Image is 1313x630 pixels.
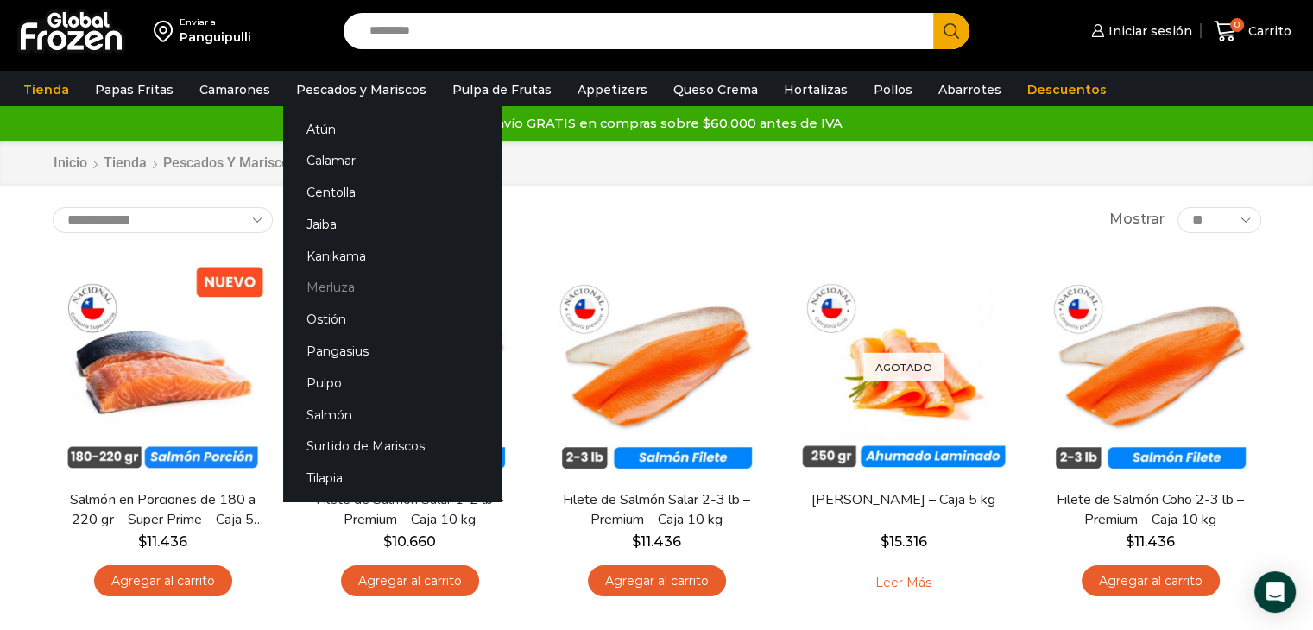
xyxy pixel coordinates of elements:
[632,533,641,550] span: $
[849,565,958,602] a: Leé más sobre “Salmón Ahumado Laminado - Caja 5 kg”
[1109,210,1165,230] span: Mostrar
[154,16,180,46] img: address-field-icon.svg
[930,73,1010,106] a: Abarrotes
[1051,490,1249,530] a: Filete de Salmón Coho 2-3 lb – Premium – Caja 10 kg
[283,145,501,177] a: Calamar
[665,73,767,106] a: Queso Crema
[444,73,560,106] a: Pulpa de Frutas
[53,207,273,233] select: Pedido de la tienda
[383,533,436,550] bdi: 10.660
[53,154,359,173] nav: Breadcrumb
[1126,533,1134,550] span: $
[283,367,501,399] a: Pulpo
[1087,14,1192,48] a: Iniciar sesión
[180,28,251,46] div: Panguipulli
[775,73,856,106] a: Hortalizas
[804,490,1002,510] a: [PERSON_NAME] – Caja 5 kg
[180,16,251,28] div: Enviar a
[138,533,187,550] bdi: 11.436
[63,490,262,530] a: Salmón en Porciones de 180 a 220 gr – Super Prime – Caja 5 kg
[283,336,501,368] a: Pangasius
[1104,22,1192,40] span: Iniciar sesión
[1244,22,1291,40] span: Carrito
[865,73,921,106] a: Pollos
[863,352,944,381] p: Agotado
[283,399,501,431] a: Salmón
[283,113,501,145] a: Atún
[103,154,148,173] a: Tienda
[283,272,501,304] a: Merluza
[191,73,279,106] a: Camarones
[1126,533,1175,550] bdi: 11.436
[1082,565,1220,597] a: Agregar al carrito: “Filete de Salmón Coho 2-3 lb - Premium - Caja 10 kg”
[86,73,182,106] a: Papas Fritas
[162,154,297,173] a: Pescados y Mariscos
[283,177,501,209] a: Centolla
[287,73,435,106] a: Pescados y Mariscos
[1230,18,1244,32] span: 0
[933,13,969,49] button: Search button
[588,565,726,597] a: Agregar al carrito: “Filete de Salmón Salar 2-3 lb - Premium - Caja 10 kg”
[1019,73,1115,106] a: Descuentos
[283,431,501,463] a: Surtido de Mariscos
[283,209,501,241] a: Jaiba
[383,533,392,550] span: $
[1254,571,1296,613] div: Open Intercom Messenger
[569,73,656,106] a: Appetizers
[632,533,681,550] bdi: 11.436
[310,490,508,530] a: Filete de Salmón Salar 1-2 lb – Premium – Caja 10 kg
[881,533,889,550] span: $
[881,533,927,550] bdi: 15.316
[341,565,479,597] a: Agregar al carrito: “Filete de Salmón Salar 1-2 lb – Premium - Caja 10 kg”
[94,565,232,597] a: Agregar al carrito: “Salmón en Porciones de 180 a 220 gr - Super Prime - Caja 5 kg”
[283,463,501,495] a: Tilapia
[283,304,501,336] a: Ostión
[138,533,147,550] span: $
[283,240,501,272] a: Kanikama
[557,490,755,530] a: Filete de Salmón Salar 2-3 lb – Premium – Caja 10 kg
[53,154,88,173] a: Inicio
[1209,11,1296,52] a: 0 Carrito
[15,73,78,106] a: Tienda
